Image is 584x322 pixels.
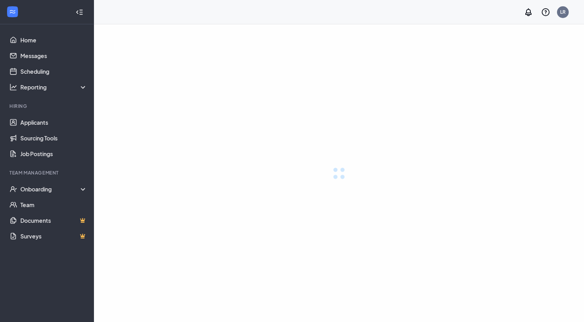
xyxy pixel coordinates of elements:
[9,83,17,91] svg: Analysis
[20,185,88,193] div: Onboarding
[9,169,86,176] div: Team Management
[20,64,87,79] a: Scheduling
[524,7,533,17] svg: Notifications
[9,185,17,193] svg: UserCheck
[20,213,87,228] a: DocumentsCrown
[20,228,87,244] a: SurveysCrown
[9,8,16,16] svg: WorkstreamLogo
[76,8,83,16] svg: Collapse
[20,32,87,48] a: Home
[541,7,550,17] svg: QuestionInfo
[20,83,88,91] div: Reporting
[20,130,87,146] a: Sourcing Tools
[20,48,87,64] a: Messages
[9,103,86,109] div: Hiring
[560,9,566,15] div: LR
[20,197,87,213] a: Team
[20,115,87,130] a: Applicants
[20,146,87,162] a: Job Postings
